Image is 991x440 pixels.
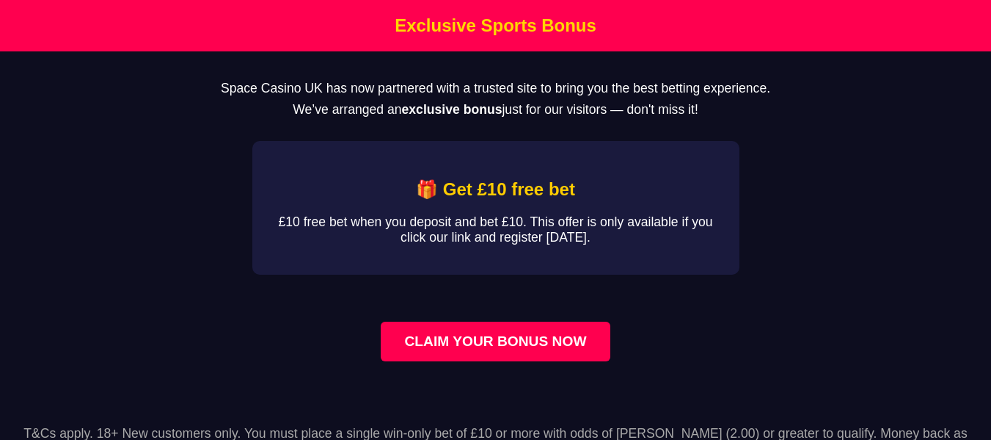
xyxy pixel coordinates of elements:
p: We’ve arranged an just for our visitors — don't miss it! [23,102,968,118]
p: £10 free bet when you deposit and bet £10. This offer is only available if you click our link and... [276,214,716,245]
h1: Exclusive Sports Bonus [4,15,987,36]
strong: exclusive bonus [402,102,502,117]
a: Claim your bonus now [381,322,610,361]
h2: 🎁 Get £10 free bet [276,179,716,200]
div: Affiliate Bonus [252,141,739,275]
p: Space Casino UK has now partnered with a trusted site to bring you the best betting experience. [23,81,968,96]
